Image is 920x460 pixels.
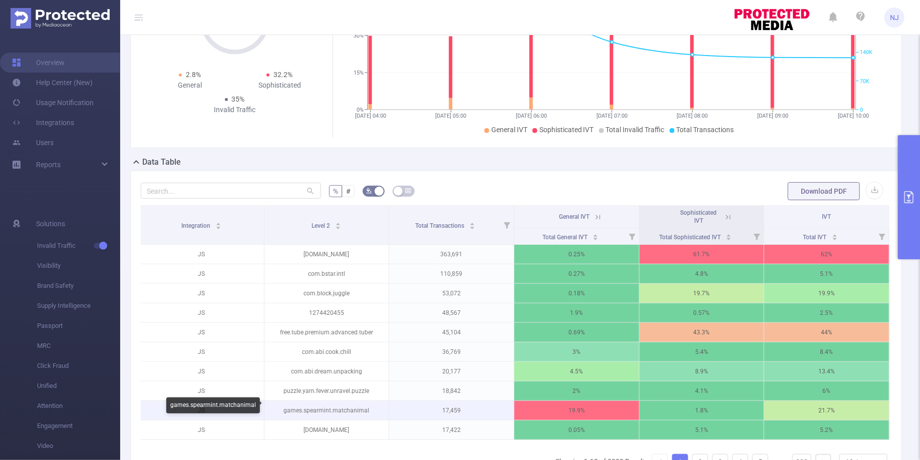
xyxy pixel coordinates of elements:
[354,33,364,39] tspan: 30%
[514,401,639,420] p: 19.9%
[640,420,764,439] p: 5.1%
[389,401,514,420] p: 17,459
[860,50,872,56] tspan: 140K
[764,342,889,361] p: 8.4%
[37,296,120,316] span: Supply Intelligence
[389,342,514,361] p: 36,769
[142,156,181,168] h2: Data Table
[592,233,598,239] div: Sort
[640,245,764,264] p: 61.7%
[606,126,665,134] span: Total Invalid Traffic
[37,416,120,436] span: Engagement
[264,264,389,283] p: com.bstar.intl
[516,113,547,119] tspan: [DATE] 06:00
[640,342,764,361] p: 5.4%
[514,284,639,303] p: 0.18%
[415,222,466,229] span: Total Transactions
[640,401,764,420] p: 1.8%
[12,73,93,93] a: Help Center (New)
[37,256,120,276] span: Visibility
[12,93,94,113] a: Usage Notification
[141,183,321,199] input: Search...
[36,155,61,175] a: Reports
[264,381,389,400] p: puzzle.yarn.fever.unravel.puzzle
[640,284,764,303] p: 19.7%
[470,221,475,224] i: icon: caret-up
[264,303,389,322] p: 1274420455
[139,264,264,283] p: JS
[264,342,389,361] p: com.abi.cook.chill
[764,401,889,420] p: 21.7%
[764,303,889,322] p: 2.5%
[37,276,120,296] span: Brand Safety
[336,221,341,224] i: icon: caret-up
[139,342,264,361] p: JS
[190,105,280,115] div: Invalid Traffic
[405,188,411,194] i: icon: table
[860,107,863,113] tspan: 0
[640,362,764,381] p: 8.9%
[514,245,639,264] p: 0.25%
[37,236,120,256] span: Invalid Traffic
[500,206,514,244] i: Filter menu
[264,420,389,439] p: [DOMAIN_NAME]
[139,323,264,342] p: JS
[354,70,364,76] tspan: 15%
[640,323,764,342] p: 43.3%
[677,113,708,119] tspan: [DATE] 08:00
[273,71,292,79] span: 32.2%
[389,284,514,303] p: 53,072
[37,396,120,416] span: Attention
[333,187,338,195] span: %
[336,225,341,228] i: icon: caret-down
[37,436,120,456] span: Video
[832,233,837,236] i: icon: caret-up
[514,381,639,400] p: 2%
[12,133,54,153] a: Users
[181,222,212,229] span: Integration
[346,187,351,195] span: #
[37,336,120,356] span: MRC
[764,323,889,342] p: 44%
[389,323,514,342] p: 45,104
[764,245,889,264] p: 62%
[640,264,764,283] p: 4.8%
[592,233,598,236] i: icon: caret-up
[832,233,838,239] div: Sort
[470,225,475,228] i: icon: caret-down
[640,381,764,400] p: 4.1%
[366,188,372,194] i: icon: bg-colors
[232,95,245,103] span: 35%
[491,126,527,134] span: General IVT
[37,376,120,396] span: Unified
[11,8,110,29] img: Protected Media
[726,233,732,239] div: Sort
[235,80,325,91] div: Sophisticated
[514,303,639,322] p: 1.9%
[514,420,639,439] p: 0.05%
[625,228,639,244] i: Filter menu
[875,228,889,244] i: Filter menu
[764,420,889,439] p: 5.2%
[36,214,65,234] span: Solutions
[542,234,589,241] span: Total General IVT
[355,113,386,119] tspan: [DATE] 04:00
[186,71,201,79] span: 2.8%
[803,234,828,241] span: Total IVT
[838,113,869,119] tspan: [DATE] 10:00
[726,236,731,239] i: icon: caret-down
[659,234,722,241] span: Total Sophisticated IVT
[788,182,860,200] button: Download PDF
[139,362,264,381] p: JS
[389,420,514,439] p: 17,422
[264,362,389,381] p: com.abi.dream.unpacking
[389,245,514,264] p: 363,691
[264,284,389,303] p: com.block.juggle
[139,420,264,439] p: JS
[139,303,264,322] p: JS
[539,126,594,134] span: Sophisticated IVT
[389,264,514,283] p: 110,859
[139,245,264,264] p: JS
[514,362,639,381] p: 4.5%
[764,264,889,283] p: 5.1%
